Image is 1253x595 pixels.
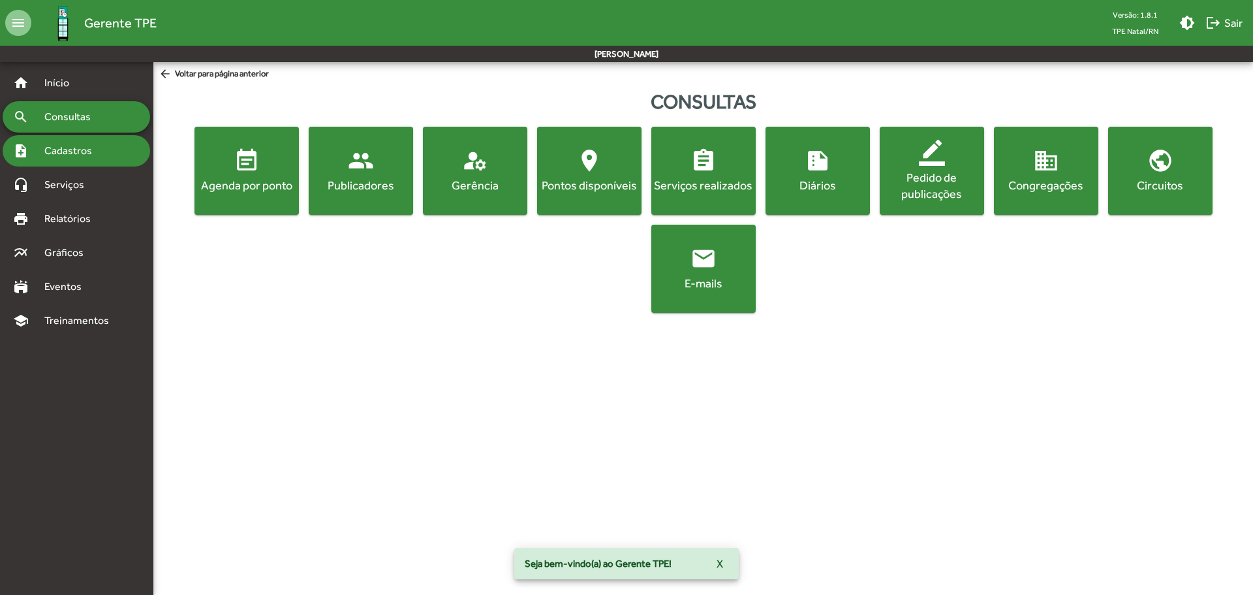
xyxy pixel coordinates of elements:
span: Gerente TPE [84,12,157,33]
mat-icon: menu [5,10,31,36]
span: Seja bem-vindo(a) ao Gerente TPE! [525,557,672,570]
mat-icon: public [1147,148,1173,174]
mat-icon: note_add [13,143,29,159]
mat-icon: print [13,211,29,227]
mat-icon: stadium [13,279,29,295]
div: Consultas [153,87,1253,116]
button: E-mails [651,225,756,313]
mat-icon: logout [1205,15,1221,31]
mat-icon: event_note [234,148,260,174]
span: Gráficos [37,245,101,261]
button: X [706,552,734,575]
mat-icon: summarize [805,148,831,174]
div: Versão: 1.8.1 [1102,7,1169,23]
div: Gerência [425,177,525,193]
div: Congregações [997,177,1096,193]
mat-icon: email [690,246,717,272]
button: Congregações [994,127,1098,215]
button: Gerência [423,127,527,215]
span: Relatórios [37,211,108,227]
span: Serviços [37,177,102,193]
div: Pontos disponíveis [540,177,639,193]
button: Pontos disponíveis [537,127,642,215]
span: X [717,552,723,575]
div: Agenda por ponto [197,177,296,193]
button: Publicadores [309,127,413,215]
mat-icon: people [348,148,374,174]
mat-icon: multiline_chart [13,245,29,261]
button: Diários [766,127,870,215]
div: Pedido de publicações [882,169,982,202]
span: Eventos [37,279,99,295]
button: Serviços realizados [651,127,756,215]
button: Circuitos [1108,127,1213,215]
img: Logo [42,2,84,44]
mat-icon: school [13,313,29,329]
div: E-mails [654,275,753,291]
mat-icon: brightness_medium [1179,15,1195,31]
span: Treinamentos [37,313,125,329]
button: Sair [1200,11,1248,35]
mat-icon: location_on [576,148,602,174]
mat-icon: manage_accounts [462,148,488,174]
mat-icon: headset_mic [13,177,29,193]
span: Voltar para página anterior [159,67,269,82]
div: Diários [768,177,867,193]
div: Serviços realizados [654,177,753,193]
div: Publicadores [311,177,410,193]
button: Pedido de publicações [880,127,984,215]
span: Consultas [37,109,108,125]
a: Gerente TPE [31,2,157,44]
mat-icon: home [13,75,29,91]
mat-icon: domain [1033,148,1059,174]
span: TPE Natal/RN [1102,23,1169,39]
mat-icon: arrow_back [159,67,175,82]
div: Circuitos [1111,177,1210,193]
span: Cadastros [37,143,109,159]
mat-icon: assignment [690,148,717,174]
button: Agenda por ponto [194,127,299,215]
mat-icon: search [13,109,29,125]
span: Sair [1205,11,1243,35]
mat-icon: border_color [919,140,945,166]
span: Início [37,75,88,91]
